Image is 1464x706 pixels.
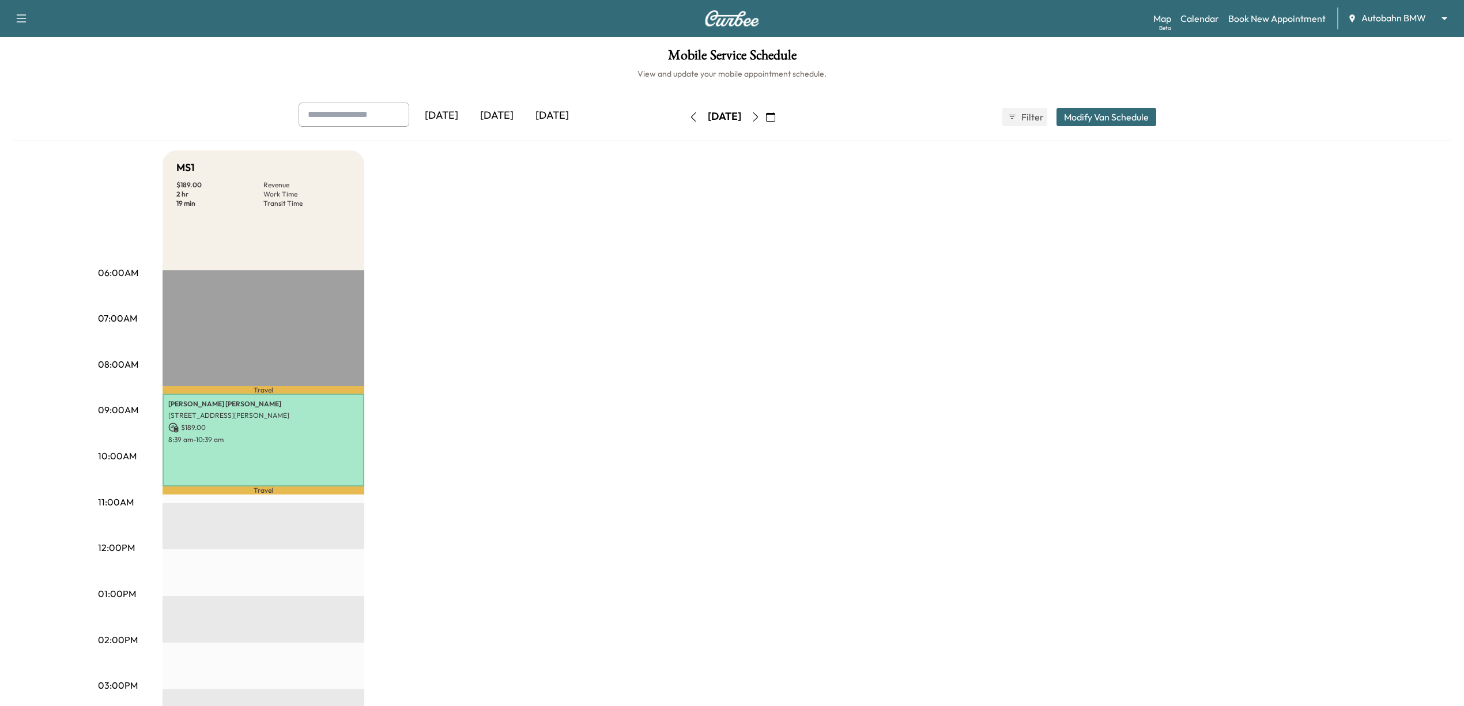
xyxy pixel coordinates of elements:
p: Transit Time [263,199,350,208]
p: 09:00AM [98,403,138,417]
p: Travel [163,486,364,494]
button: Modify Van Schedule [1057,108,1156,126]
div: [DATE] [414,103,469,129]
h5: MS1 [176,160,195,176]
div: [DATE] [469,103,525,129]
div: [DATE] [708,110,741,124]
p: Revenue [263,180,350,190]
p: 03:00PM [98,678,138,692]
p: 01:00PM [98,587,136,601]
p: 19 min [176,199,263,208]
p: [PERSON_NAME] [PERSON_NAME] [168,399,359,409]
span: Filter [1021,110,1042,124]
h1: Mobile Service Schedule [12,48,1452,68]
p: 02:00PM [98,633,138,647]
p: 2 hr [176,190,263,199]
a: Calendar [1180,12,1219,25]
p: 07:00AM [98,311,137,325]
p: 08:00AM [98,357,138,371]
button: Filter [1002,108,1047,126]
p: 11:00AM [98,495,134,509]
img: Curbee Logo [704,10,760,27]
p: 06:00AM [98,266,138,280]
p: 10:00AM [98,449,137,463]
p: $ 189.00 [168,422,359,433]
p: [STREET_ADDRESS][PERSON_NAME] [168,411,359,420]
div: [DATE] [525,103,580,129]
span: Autobahn BMW [1361,12,1426,25]
div: Beta [1159,24,1171,32]
a: Book New Appointment [1228,12,1326,25]
p: 12:00PM [98,541,135,554]
p: 8:39 am - 10:39 am [168,435,359,444]
p: $ 189.00 [176,180,263,190]
a: MapBeta [1153,12,1171,25]
h6: View and update your mobile appointment schedule. [12,68,1452,80]
p: Travel [163,386,364,393]
p: Work Time [263,190,350,199]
